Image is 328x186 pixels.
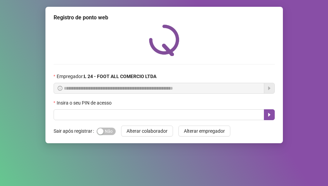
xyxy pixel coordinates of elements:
[58,86,62,91] span: info-circle
[54,99,116,107] label: Insira o seu PIN de acesso
[184,127,225,135] span: Alterar empregador
[149,24,179,56] img: QRPoint
[84,74,156,79] strong: L 24 - FOOT ALL COMERCIO LTDA
[267,112,272,117] span: caret-right
[121,126,173,136] button: Alterar colaborador
[178,126,230,136] button: Alterar empregador
[54,126,97,136] label: Sair após registrar
[127,127,168,135] span: Alterar colaborador
[57,73,156,80] span: Empregador :
[54,14,275,22] div: Registro de ponto web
